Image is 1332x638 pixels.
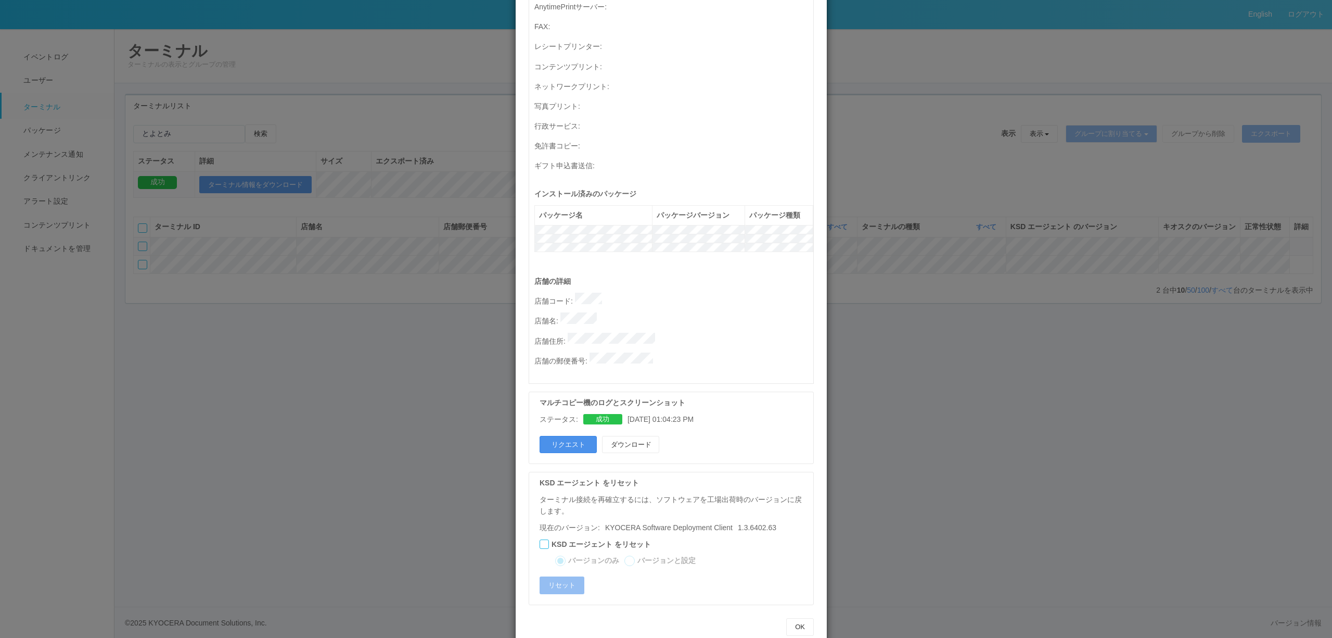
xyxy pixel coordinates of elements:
[540,478,808,489] p: KSD エージェント をリセット
[540,494,808,517] p: ターミナル接続を再確立するには、ソフトウェアを工場出荷時のバージョンに戻します。
[786,618,814,636] button: OK
[539,210,648,221] div: パッケージ名
[534,98,813,112] p: 写真プリント :
[534,18,813,33] p: FAX :
[637,555,696,566] label: バージョンと設定
[534,189,813,199] p: インストール済みのパッケージ
[534,78,813,93] p: ネットワークプリント :
[534,333,813,347] p: 店舗住所 :
[534,276,813,287] p: 店舗の詳細
[600,523,776,532] span: 1.3.6402.63
[540,436,597,454] button: リクエスト
[534,312,813,327] p: 店舗名 :
[540,414,578,425] p: ステータス:
[540,522,808,533] p: 現在のバージョン:
[534,58,813,73] p: コンテンツプリント :
[540,577,584,594] button: リセット
[534,118,813,132] p: 行政サービス :
[534,293,813,307] p: 店舗コード :
[602,436,659,454] button: ダウンロード
[534,353,813,367] p: 店舗の郵便番号 :
[605,523,733,532] span: KYOCERA Software Deployment Client
[534,157,813,172] p: ギフト申込書送信 :
[568,555,619,566] label: バージョンのみ
[749,210,809,221] div: パッケージ種類
[540,397,808,408] p: マルチコピー機のログとスクリーンショット
[540,414,808,425] div: [DATE] 01:04:23 PM
[534,38,813,53] p: レシートプリンター :
[534,137,813,152] p: 免許書コピー :
[552,539,651,550] label: KSD エージェント をリセット
[657,210,740,221] div: パッケージバージョン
